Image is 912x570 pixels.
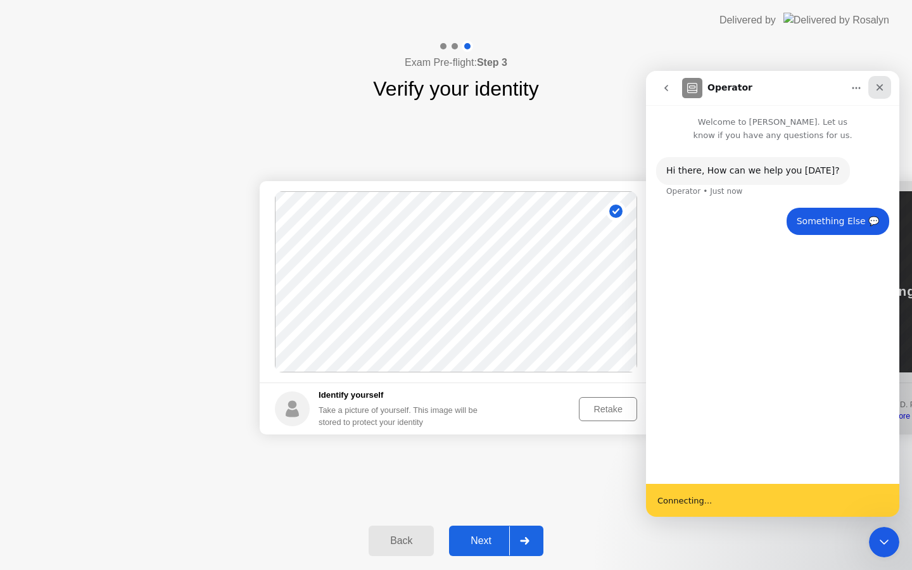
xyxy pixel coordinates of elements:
b: Step 3 [477,57,507,68]
iframe: Intercom live chat [646,71,899,517]
div: Back [372,535,430,547]
img: Delivered by Rosalyn [783,13,889,27]
div: Delivered by [719,13,776,28]
button: Retake [579,397,637,421]
div: Next [453,535,509,547]
button: Next [449,526,543,556]
div: Take a picture of yourself. This image will be stored to protect your identity [319,404,488,428]
div: Retake [583,404,633,414]
button: Back [369,526,434,556]
iframe: Intercom live chat [869,527,899,557]
h5: Identify yourself [319,389,488,402]
h1: Verify your identity [373,73,538,104]
h4: Exam Pre-flight: [405,55,507,70]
